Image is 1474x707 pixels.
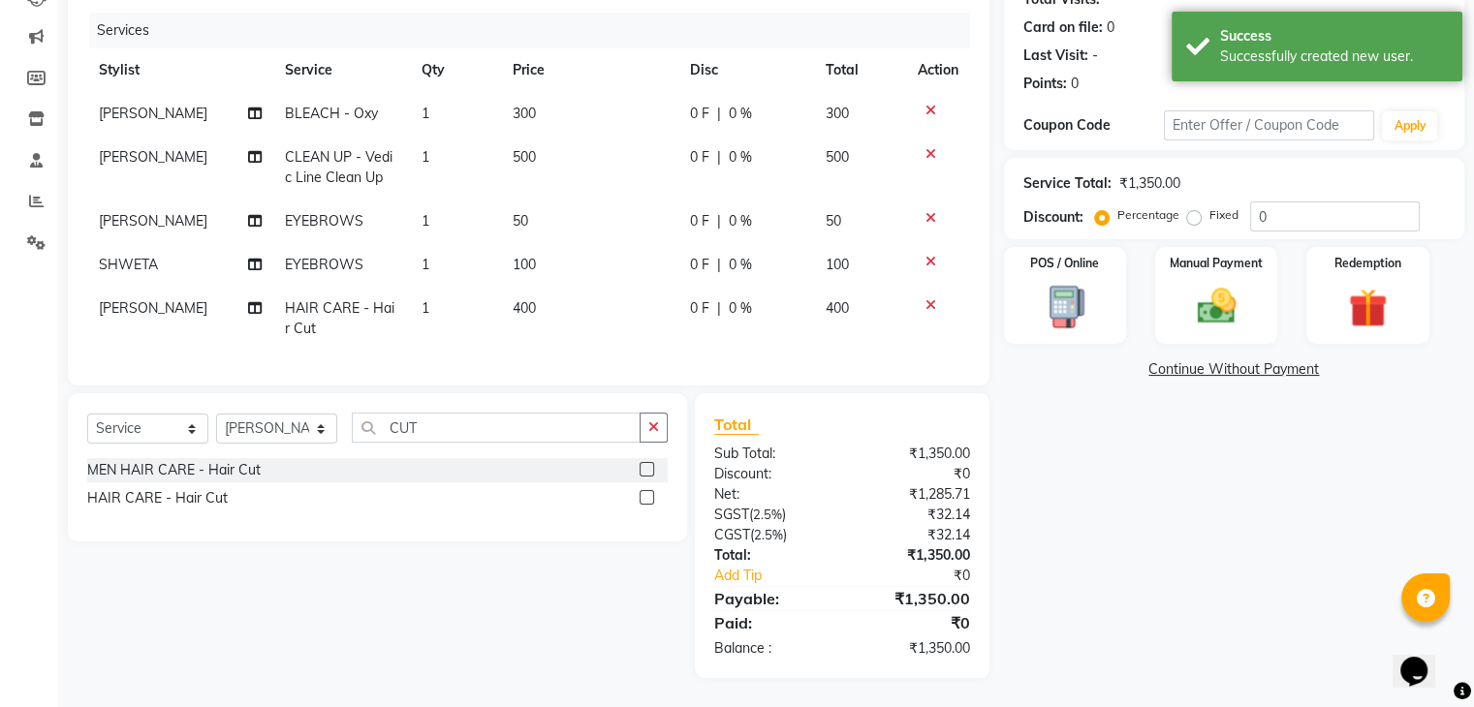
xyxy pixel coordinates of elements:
div: Last Visit: [1023,46,1088,66]
span: | [717,298,721,319]
div: Payable: [700,587,842,610]
span: SHWETA [99,256,158,273]
span: 0 % [729,147,752,168]
span: 100 [513,256,536,273]
span: 400 [513,299,536,317]
span: CLEAN UP - Vedic Line Clean Up [285,148,392,186]
div: ₹1,285.71 [842,484,985,505]
div: Service Total: [1023,173,1112,194]
span: 50 [513,212,528,230]
span: 1 [422,105,429,122]
div: Successfully created new user. [1220,46,1448,67]
div: ( ) [700,505,842,525]
div: Sub Total: [700,444,842,464]
th: Action [906,48,970,92]
div: ₹0 [842,611,985,634]
th: Total [814,48,906,92]
span: 0 % [729,255,752,275]
div: ₹32.14 [842,505,985,525]
div: Net: [700,484,842,505]
span: 300 [513,105,536,122]
a: Add Tip [700,566,865,586]
div: ₹1,350.00 [842,638,985,659]
span: 1 [422,148,429,166]
span: BLEACH - Oxy [285,105,378,122]
img: _gift.svg [1336,284,1399,332]
span: | [717,255,721,275]
span: 500 [826,148,849,166]
input: Enter Offer / Coupon Code [1164,110,1375,140]
span: 400 [826,299,849,317]
span: Total [714,415,759,435]
span: EYEBROWS [285,212,363,230]
span: 500 [513,148,536,166]
span: [PERSON_NAME] [99,105,207,122]
span: CGST [714,526,750,543]
span: 0 % [729,104,752,124]
div: Paid: [700,611,842,634]
label: Redemption [1334,255,1401,272]
span: 1 [422,212,429,230]
span: 0 % [729,211,752,231]
th: Disc [678,48,814,92]
div: Balance : [700,638,842,659]
div: ₹1,350.00 [842,444,985,464]
span: 0 % [729,298,752,319]
span: [PERSON_NAME] [99,148,207,166]
span: 1 [422,299,429,317]
span: | [717,211,721,231]
div: ( ) [700,525,842,545]
div: ₹0 [865,566,984,586]
span: HAIR CARE - Hair Cut [285,299,394,337]
label: Manual Payment [1170,255,1263,272]
div: Card on file: [1023,17,1103,38]
div: Total: [700,545,842,566]
div: Discount: [1023,207,1083,228]
div: 0 [1107,17,1114,38]
div: MEN HAIR CARE - Hair Cut [87,460,261,480]
span: 2.5% [753,507,782,522]
div: HAIR CARE - Hair Cut [87,488,228,508]
span: 50 [826,212,841,230]
span: | [717,104,721,124]
span: EYEBROWS [285,256,363,273]
div: ₹1,350.00 [1119,173,1180,194]
div: Discount: [700,464,842,484]
label: POS / Online [1030,255,1099,272]
span: SGST [714,506,749,523]
th: Service [273,48,410,92]
div: Services [89,13,985,48]
span: [PERSON_NAME] [99,212,207,230]
span: 0 F [690,255,709,275]
span: 0 F [690,211,709,231]
span: 300 [826,105,849,122]
span: 0 F [690,104,709,124]
label: Fixed [1209,206,1239,224]
div: - [1092,46,1098,66]
input: Search or Scan [352,413,641,443]
div: ₹0 [842,464,985,484]
span: [PERSON_NAME] [99,299,207,317]
span: 100 [826,256,849,273]
div: Success [1220,26,1448,46]
div: ₹32.14 [842,525,985,545]
img: _pos-terminal.svg [1033,284,1096,330]
button: Apply [1382,111,1437,140]
span: 2.5% [754,527,783,542]
th: Qty [410,48,501,92]
div: Points: [1023,74,1067,94]
div: Coupon Code [1023,115,1164,136]
div: ₹1,350.00 [842,545,985,566]
span: 1 [422,256,429,273]
iframe: chat widget [1393,630,1455,688]
th: Stylist [87,48,273,92]
a: Continue Without Payment [1008,359,1460,380]
label: Percentage [1117,206,1179,224]
span: 0 F [690,298,709,319]
span: 0 F [690,147,709,168]
span: | [717,147,721,168]
div: 0 [1071,74,1079,94]
img: _cash.svg [1185,284,1248,328]
th: Price [501,48,678,92]
div: ₹1,350.00 [842,587,985,610]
